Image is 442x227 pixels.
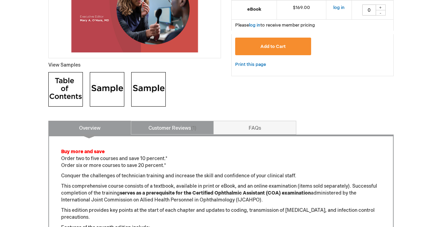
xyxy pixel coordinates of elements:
div: + [375,4,386,10]
p: Conquer the challenges of technician training and increase the skill and confidence of your clini... [61,172,381,179]
a: Print this page [235,60,266,69]
strong: serves as a prerequisite for the Certified Ophthalmic Assistant (COA) examination [120,190,311,196]
span: Add to Cart [260,44,286,49]
a: log in [249,22,260,28]
img: Click to view [48,72,83,107]
a: Customer Reviews1 [131,121,214,135]
img: Click to view [131,72,166,107]
strong: eBook [235,6,273,13]
font: Buy more and save [61,149,105,155]
p: Order two to five courses and save 10 percent.* Order six or more courses to save 20 percent.* [61,148,381,169]
button: Add to Cart [235,38,311,55]
span: 1 [191,125,196,131]
p: This comprehensive course consists of a textbook, available in print or eBook, and an online exam... [61,183,381,204]
a: FAQs [213,121,296,135]
div: - [375,10,386,16]
input: Qty [362,4,376,16]
span: Please to receive member pricing [235,22,315,28]
a: Overview [48,121,131,135]
p: View Samples [48,62,221,69]
td: $169.00 [277,1,326,20]
img: Click to view [90,72,124,107]
p: This edition provides key points at the start of each chapter and updates to coding, transmission... [61,207,381,221]
a: log in [333,5,345,10]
